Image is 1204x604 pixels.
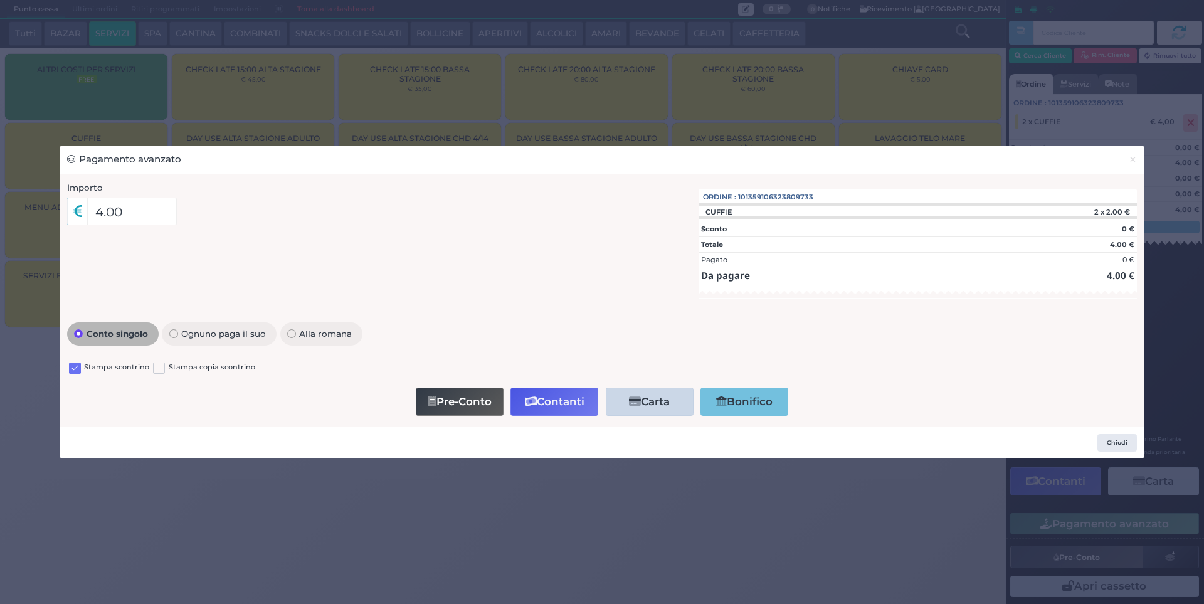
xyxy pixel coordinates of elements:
span: Alla romana [296,329,356,338]
label: Stampa copia scontrino [169,362,255,374]
input: Es. 30.99 [87,198,177,225]
div: CUFFIE [699,208,739,216]
span: 101359106323809733 [738,192,813,203]
button: Bonifico [700,388,788,416]
div: 0 € [1122,255,1134,265]
strong: Da pagare [701,269,750,282]
span: Ordine : [703,192,736,203]
label: Importo [67,181,103,194]
strong: Totale [701,240,723,249]
button: Contanti [510,388,598,416]
span: Ognuno paga il suo [178,329,270,338]
strong: Sconto [701,225,727,233]
button: Chiudi [1097,434,1137,452]
div: Pagato [701,255,727,265]
strong: 0 € [1122,225,1134,233]
button: Pre-Conto [416,388,504,416]
span: × [1129,152,1137,166]
button: Carta [606,388,694,416]
label: Stampa scontrino [84,362,149,374]
strong: 4.00 € [1107,269,1134,282]
h3: Pagamento avanzato [67,152,181,167]
div: 2 x 2.00 € [1027,208,1137,216]
button: Chiudi [1122,146,1144,174]
span: Conto singolo [83,329,151,338]
strong: 4.00 € [1110,240,1134,249]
